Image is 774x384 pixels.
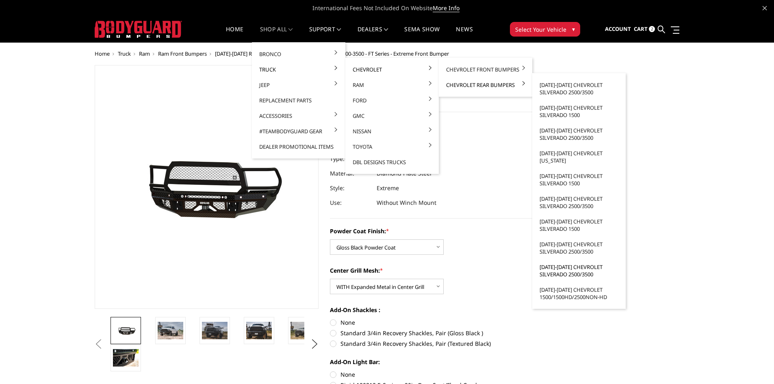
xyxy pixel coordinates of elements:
[308,338,321,350] button: Next
[255,108,342,124] a: Accessories
[95,21,182,38] img: BODYGUARD BUMPERS
[377,195,436,210] dd: Without Winch Mount
[255,46,342,62] a: Bronco
[515,25,566,34] span: Select Your Vehicle
[536,145,622,168] a: [DATE]-[DATE] Chevrolet [US_STATE]
[118,50,131,57] a: Truck
[510,22,580,37] button: Select Your Vehicle
[93,338,105,350] button: Previous
[433,4,460,12] a: More Info
[330,339,554,348] label: Standard 3/4in Recovery Shackles, Pair (Textured Black)
[349,77,436,93] a: Ram
[255,77,342,93] a: Jeep
[294,50,449,57] span: [DATE]-[DATE] Ram 2500-3500 - FT Series - Extreme Front Bumper
[536,77,622,100] a: [DATE]-[DATE] Chevrolet Silverado 2500/3500
[330,266,554,275] label: Center Grill Mesh:
[255,124,342,139] a: #TeamBodyguard Gear
[536,214,622,236] a: [DATE]-[DATE] Chevrolet Silverado 1500
[634,25,648,33] span: Cart
[358,26,388,42] a: Dealers
[330,181,371,195] dt: Style:
[536,123,622,145] a: [DATE]-[DATE] Chevrolet Silverado 2500/3500
[113,325,139,336] img: 2010-2018 Ram 2500-3500 - FT Series - Extreme Front Bumper
[202,322,228,339] img: 2010-2018 Ram 2500-3500 - FT Series - Extreme Front Bumper
[536,236,622,259] a: [DATE]-[DATE] Chevrolet Silverado 2500/3500
[113,349,139,366] img: 2010-2018 Ram 2500-3500 - FT Series - Extreme Front Bumper
[456,26,473,42] a: News
[330,306,554,314] label: Add-On Shackles :
[260,26,293,42] a: shop all
[255,93,342,108] a: Replacement Parts
[330,318,554,327] label: None
[139,50,150,57] a: Ram
[349,124,436,139] a: Nissan
[330,152,371,166] dt: Type:
[95,65,319,309] a: 2010-2018 Ram 2500-3500 - FT Series - Extreme Front Bumper
[442,77,529,93] a: Chevrolet Rear Bumpers
[255,139,342,154] a: Dealer Promotional Items
[95,50,110,57] a: Home
[349,139,436,154] a: Toyota
[442,62,529,77] a: Chevrolet Front Bumpers
[330,370,554,379] label: None
[158,50,207,57] a: Ram Front Bumpers
[330,227,554,235] label: Powder Coat Finish:
[349,108,436,124] a: GMC
[634,18,655,40] a: Cart 2
[605,18,631,40] a: Account
[349,62,436,77] a: Chevrolet
[158,322,183,339] img: 2010-2018 Ram 2500-3500 - FT Series - Extreme Front Bumper
[649,26,655,32] span: 2
[536,168,622,191] a: [DATE]-[DATE] Chevrolet Silverado 1500
[536,259,622,282] a: [DATE]-[DATE] Chevrolet Silverado 2500/3500
[605,25,631,33] span: Account
[349,93,436,108] a: Ford
[330,195,371,210] dt: Use:
[309,26,341,42] a: Support
[330,358,554,366] label: Add-On Light Bar:
[226,26,243,42] a: Home
[246,322,272,339] img: 2010-2018 Ram 2500-3500 - FT Series - Extreme Front Bumper
[349,154,436,170] a: DBL Designs Trucks
[330,329,554,337] label: Standard 3/4in Recovery Shackles, Pair (Gloss Black )
[291,322,316,339] img: 2010-2018 Ram 2500-3500 - FT Series - Extreme Front Bumper
[572,25,575,33] span: ▾
[536,191,622,214] a: [DATE]-[DATE] Chevrolet Silverado 2500/3500
[330,166,371,181] dt: Material:
[215,50,286,57] a: [DATE]-[DATE] Ram 2500/3500
[255,62,342,77] a: Truck
[536,282,622,305] a: [DATE]-[DATE] Chevrolet 1500/1500HD/2500non-HD
[536,100,622,123] a: [DATE]-[DATE] Chevrolet Silverado 1500
[404,26,440,42] a: SEMA Show
[377,181,399,195] dd: Extreme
